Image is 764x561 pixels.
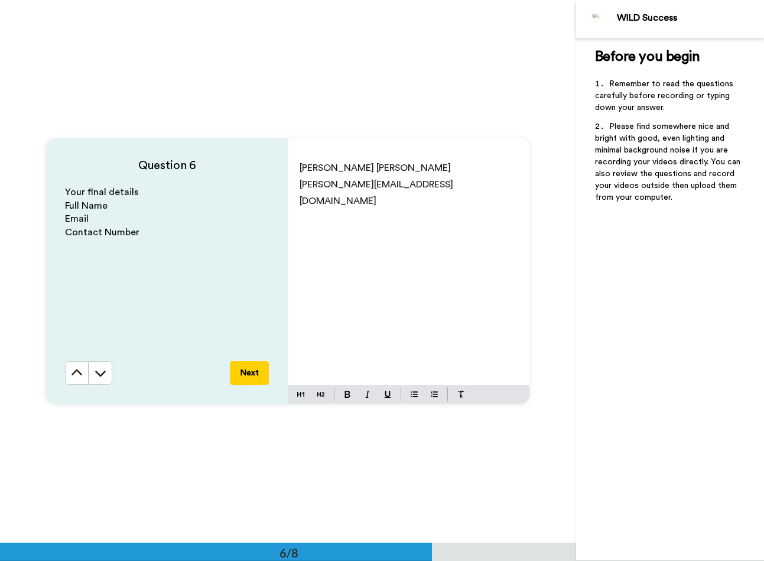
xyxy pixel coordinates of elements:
img: italic-mark.svg [365,391,370,398]
span: [PERSON_NAME][EMAIL_ADDRESS][DOMAIN_NAME] [300,180,453,206]
img: bold-mark.svg [344,391,350,398]
img: heading-one-block.svg [297,390,304,399]
img: clear-format.svg [457,391,464,398]
div: WILD Success [617,12,763,24]
span: Remember to read the questions carefully before recording or typing down your answer. [595,80,736,112]
span: Please find somewhere nice and bright with good, even lighting and minimal background noise if yo... [595,122,743,202]
span: Email [65,214,89,223]
span: Contact Number [65,228,139,237]
img: underline-mark.svg [384,391,391,398]
img: numbered-block.svg [431,390,438,399]
img: Profile Image [583,5,611,33]
h4: Question 6 [65,157,269,174]
span: Your final details [65,187,138,197]
img: heading-two-block.svg [317,390,324,399]
button: Next [230,361,269,385]
div: 6/8 [261,544,317,561]
span: [PERSON_NAME] [PERSON_NAME] [300,163,451,173]
img: bulleted-block.svg [411,390,418,399]
span: Full Name [65,201,108,210]
span: Before you begin [595,50,700,64]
